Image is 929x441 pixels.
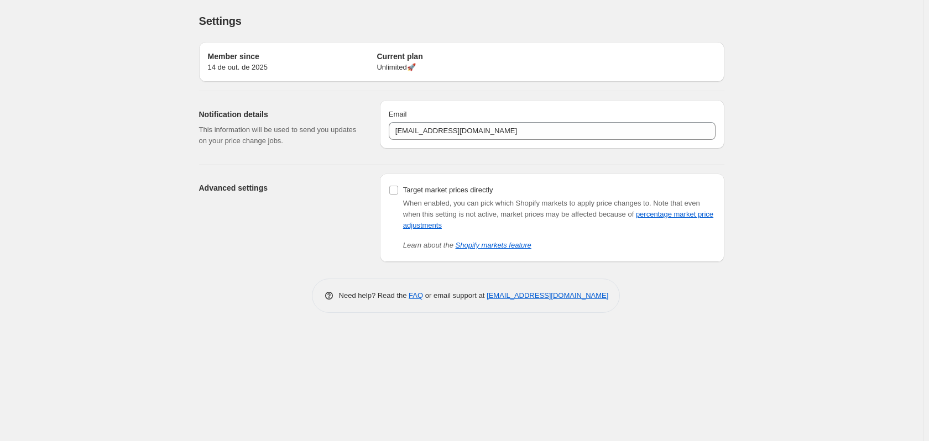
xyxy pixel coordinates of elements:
[423,291,487,300] span: or email support at
[199,15,242,27] span: Settings
[487,291,608,300] a: [EMAIL_ADDRESS][DOMAIN_NAME]
[199,109,362,120] h2: Notification details
[403,241,531,249] i: Learn about the
[389,110,407,118] span: Email
[199,124,362,146] p: This information will be used to send you updates on your price change jobs.
[208,51,377,62] h2: Member since
[208,62,377,73] p: 14 de out. de 2025
[199,182,362,193] h2: Advanced settings
[409,291,423,300] a: FAQ
[377,62,546,73] p: Unlimited 🚀
[456,241,531,249] a: Shopify markets feature
[403,199,651,207] span: When enabled, you can pick which Shopify markets to apply price changes to.
[403,186,493,194] span: Target market prices directly
[339,291,409,300] span: Need help? Read the
[403,199,713,229] span: Note that even when this setting is not active, market prices may be affected because of
[377,51,546,62] h2: Current plan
